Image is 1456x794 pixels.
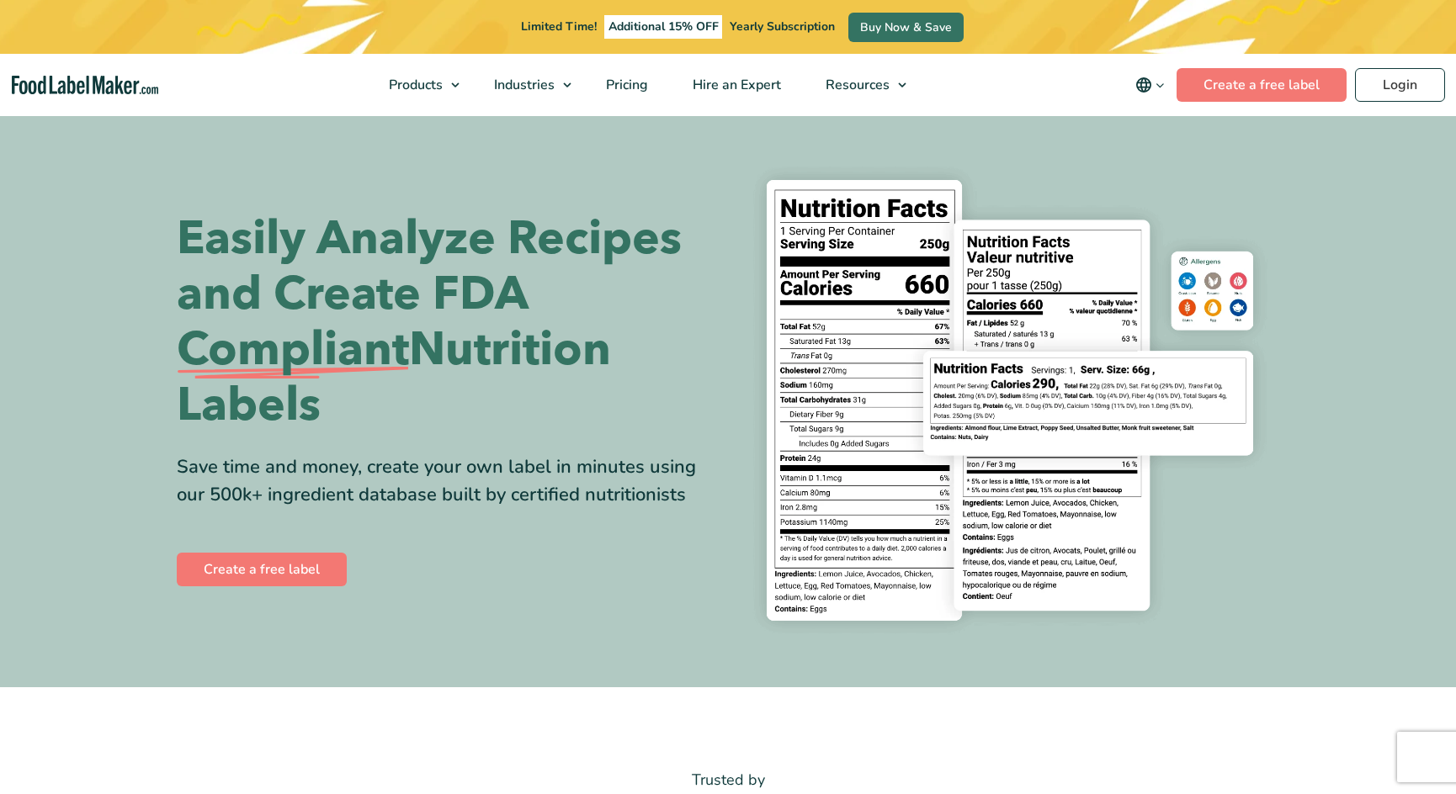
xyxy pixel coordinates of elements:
[804,54,915,116] a: Resources
[584,54,667,116] a: Pricing
[604,15,723,39] span: Additional 15% OFF
[177,322,409,378] span: Compliant
[688,76,783,94] span: Hire an Expert
[848,13,964,42] a: Buy Now & Save
[1177,68,1347,102] a: Create a free label
[730,19,835,34] span: Yearly Subscription
[601,76,650,94] span: Pricing
[521,19,597,34] span: Limited Time!
[177,553,347,586] a: Create a free label
[384,76,444,94] span: Products
[821,76,891,94] span: Resources
[489,76,556,94] span: Industries
[177,453,715,509] div: Save time and money, create your own label in minutes using our 500k+ ingredient database built b...
[177,211,715,433] h1: Easily Analyze Recipes and Create FDA Nutrition Labels
[177,768,1279,792] p: Trusted by
[367,54,468,116] a: Products
[472,54,580,116] a: Industries
[671,54,800,116] a: Hire an Expert
[1355,68,1445,102] a: Login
